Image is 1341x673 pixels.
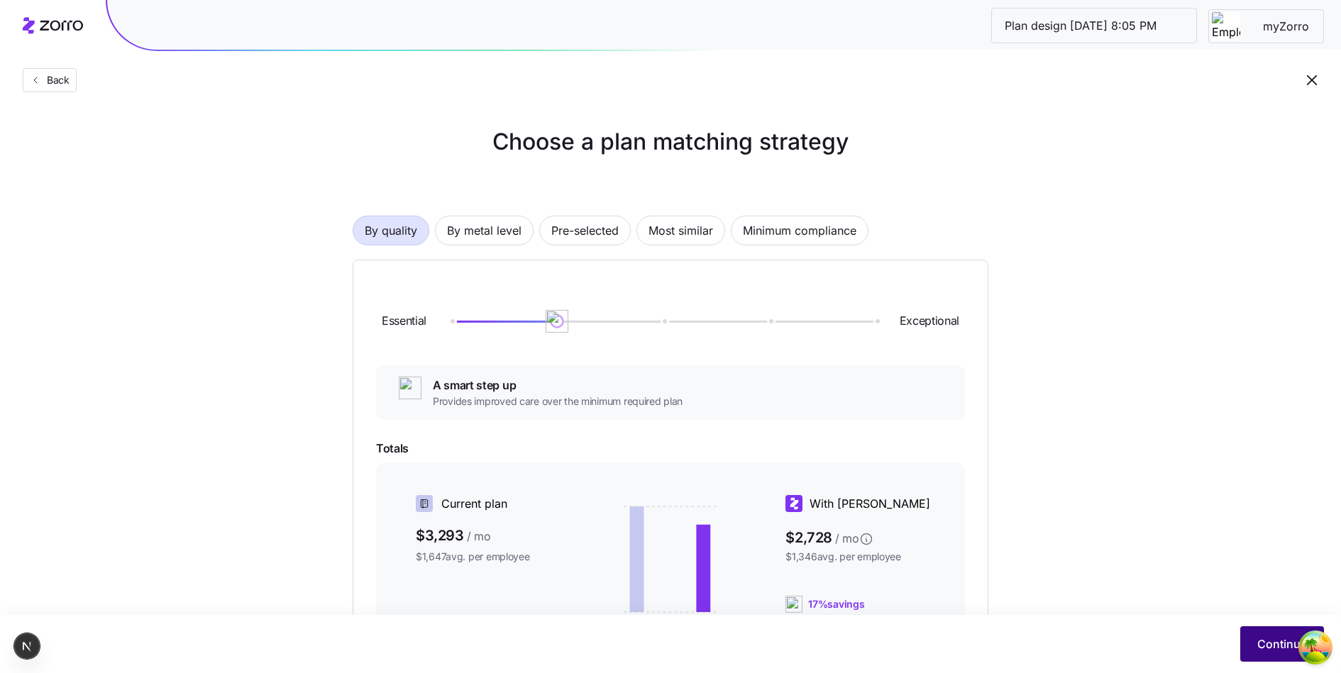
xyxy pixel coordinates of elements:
[435,216,534,245] button: By metal level
[649,216,713,245] span: Most similar
[785,550,942,564] span: $1,346 avg. per employee
[539,216,631,245] button: Pre-selected
[743,216,856,245] span: Minimum compliance
[353,216,429,245] button: By quality
[399,377,421,399] img: ai-icon.png
[835,530,859,547] span: / mo
[365,216,417,245] span: By quality
[23,68,77,92] button: Back
[785,596,802,613] img: ai-icon.png
[546,310,568,333] img: ai-icon.png
[808,597,864,611] span: 17% savings
[319,125,1022,159] h1: Choose a plan matching strategy
[1240,626,1324,662] button: Continue
[900,312,959,330] span: Exceptional
[467,528,491,545] span: / mo
[1301,633,1330,662] button: Open Tanstack query devtools
[382,312,426,330] span: Essential
[416,495,573,513] div: Current plan
[1252,18,1320,35] span: myZorro
[416,550,573,564] span: $1,647 avg. per employee
[785,495,942,513] div: With [PERSON_NAME]
[785,524,942,547] span: $2,728
[447,216,521,245] span: By metal level
[636,216,725,245] button: Most similar
[41,73,70,87] span: Back
[433,394,683,408] span: Provides improved care over the minimum required plan
[433,377,683,394] span: A smart step up
[416,524,573,547] span: $3,293
[731,216,868,245] button: Minimum compliance
[1212,12,1240,40] img: Employer logo
[551,216,619,245] span: Pre-selected
[1257,635,1307,652] span: Continue
[376,440,965,457] span: Totals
